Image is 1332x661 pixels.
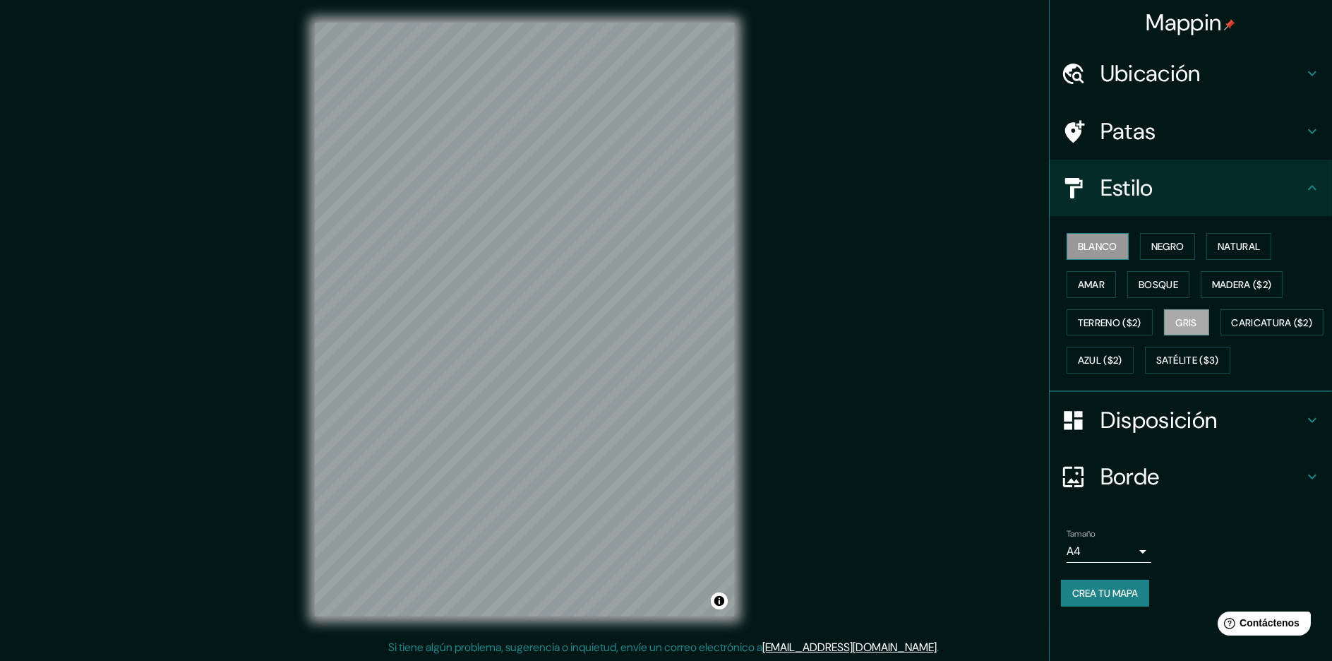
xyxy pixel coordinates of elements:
[1127,271,1189,298] button: Bosque
[1100,173,1153,203] font: Estilo
[1139,278,1178,291] font: Bosque
[1100,405,1217,435] font: Disposición
[1067,309,1153,336] button: Terreno ($2)
[1212,278,1271,291] font: Madera ($2)
[315,23,735,617] canvas: Mapa
[1151,240,1184,253] font: Negro
[1100,59,1201,88] font: Ubicación
[1067,233,1129,260] button: Blanco
[941,639,944,655] font: .
[1206,606,1316,645] iframe: Lanzador de widgets de ayuda
[1100,462,1160,492] font: Borde
[1050,448,1332,505] div: Borde
[1061,580,1149,607] button: Crea tu mapa
[1078,316,1141,329] font: Terreno ($2)
[1050,103,1332,160] div: Patas
[1206,233,1271,260] button: Natural
[937,640,939,655] font: .
[388,640,762,655] font: Si tiene algún problema, sugerencia o inquietud, envíe un correo electrónico a
[711,592,728,609] button: Activar o desactivar atribución
[1067,540,1151,563] div: A4
[1201,271,1283,298] button: Madera ($2)
[1078,278,1105,291] font: Amar
[1100,117,1156,146] font: Patas
[762,640,937,655] a: [EMAIL_ADDRESS][DOMAIN_NAME]
[1176,316,1197,329] font: Gris
[1067,347,1134,374] button: Azul ($2)
[1146,8,1222,37] font: Mappin
[939,639,941,655] font: .
[1050,160,1332,216] div: Estilo
[1218,240,1260,253] font: Natural
[1156,355,1219,367] font: Satélite ($3)
[1050,392,1332,448] div: Disposición
[1067,544,1081,559] font: A4
[1067,528,1096,540] font: Tamaño
[1164,309,1209,336] button: Gris
[1220,309,1324,336] button: Caricatura ($2)
[1224,19,1235,30] img: pin-icon.png
[1078,355,1122,367] font: Azul ($2)
[1072,587,1138,600] font: Crea tu mapa
[1050,45,1332,102] div: Ubicación
[1145,347,1230,374] button: Satélite ($3)
[1078,240,1117,253] font: Blanco
[1232,316,1313,329] font: Caricatura ($2)
[1140,233,1196,260] button: Negro
[1067,271,1116,298] button: Amar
